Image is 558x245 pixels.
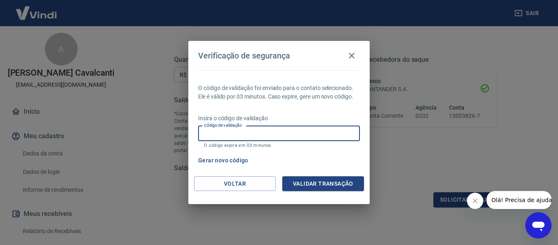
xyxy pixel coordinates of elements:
[198,114,360,123] p: Insira o código de validação
[204,143,354,148] p: O código expira em 03 minutos.
[204,122,242,128] label: Código de validação
[282,176,364,191] button: Validar transação
[467,193,483,209] iframe: Fechar mensagem
[5,6,69,12] span: Olá! Precisa de ajuda?
[198,84,360,101] p: O código de validação foi enviado para o contato selecionado. Ele é válido por 03 minutos. Caso e...
[487,191,551,209] iframe: Mensagem da empresa
[525,212,551,238] iframe: Botão para abrir a janela de mensagens
[194,176,276,191] button: Voltar
[198,51,290,61] h4: Verificação de segurança
[195,153,252,168] button: Gerar novo código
